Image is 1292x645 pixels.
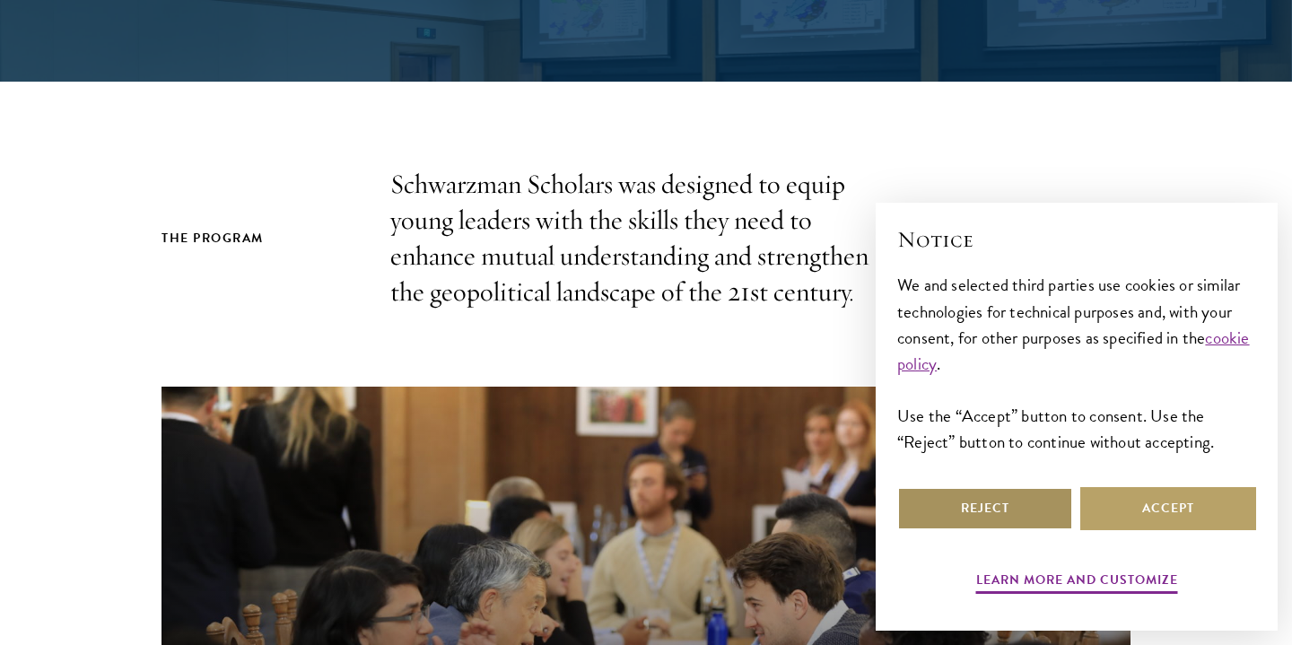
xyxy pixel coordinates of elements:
[897,487,1073,530] button: Reject
[897,272,1256,454] div: We and selected third parties use cookies or similar technologies for technical purposes and, wit...
[1080,487,1256,530] button: Accept
[976,569,1178,597] button: Learn more and customize
[390,167,902,310] p: Schwarzman Scholars was designed to equip young leaders with the skills they need to enhance mutu...
[161,227,354,249] h2: The Program
[897,224,1256,255] h2: Notice
[897,325,1250,377] a: cookie policy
